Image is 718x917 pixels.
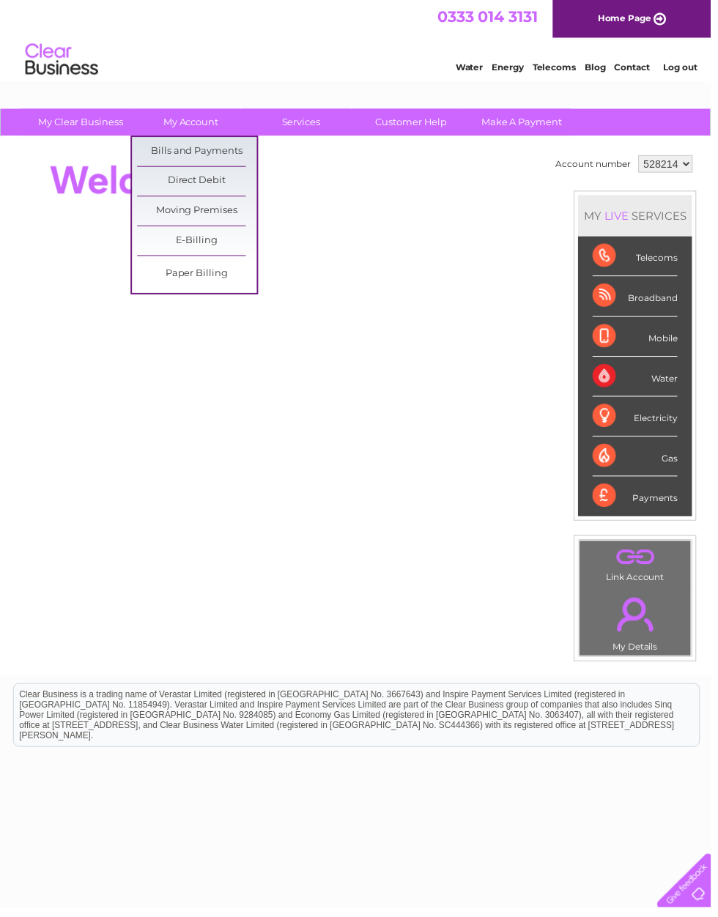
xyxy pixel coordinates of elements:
[558,153,641,178] td: Account number
[467,110,588,137] a: Make A Payment
[21,110,142,137] a: My Clear Business
[138,198,259,228] a: Moving Premises
[460,62,488,73] a: Water
[14,8,706,71] div: Clear Business is a trading name of Verastar Limited (registered in [GEOGRAPHIC_DATA] No. 3667643...
[138,262,259,292] a: Paper Billing
[133,110,253,137] a: My Account
[599,320,684,360] div: Mobile
[138,168,259,198] a: Direct Debit
[585,546,698,592] td: Link Account
[138,229,259,258] a: E-Billing
[25,38,100,83] img: logo.png
[585,591,698,663] td: My Details
[607,211,638,225] div: LIVE
[599,481,684,521] div: Payments
[621,62,656,73] a: Contact
[589,550,694,576] a: .
[599,441,684,481] div: Gas
[589,595,694,646] a: .
[670,62,704,73] a: Log out
[355,110,476,137] a: Customer Help
[584,197,699,239] div: MY SERVICES
[599,279,684,319] div: Broadband
[591,62,612,73] a: Blog
[538,62,582,73] a: Telecoms
[442,7,543,26] a: 0333 014 3131
[599,401,684,441] div: Electricity
[599,360,684,401] div: Water
[497,62,529,73] a: Energy
[244,110,365,137] a: Services
[138,138,259,168] a: Bills and Payments
[599,239,684,279] div: Telecoms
